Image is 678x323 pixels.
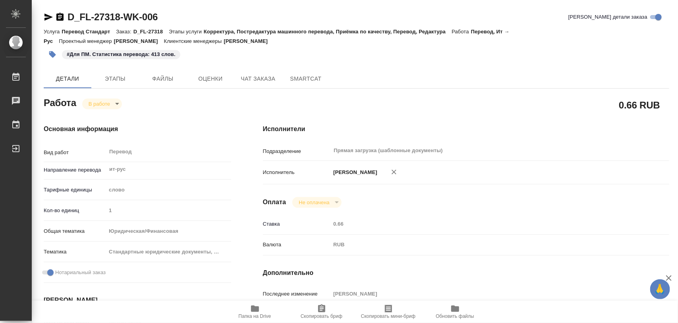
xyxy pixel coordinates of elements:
[133,29,169,35] p: D_FL-27318
[263,290,331,298] p: Последнее изменение
[191,74,230,84] span: Оценки
[144,74,182,84] span: Файлы
[44,46,61,63] button: Добавить тэг
[62,29,116,35] p: Перевод Стандарт
[44,29,62,35] p: Услуга
[48,74,87,84] span: Детали
[44,166,106,174] p: Направление перевода
[422,301,489,323] button: Обновить файлы
[44,248,106,256] p: Тематика
[330,218,635,230] input: Пустое поле
[263,268,669,278] h4: Дополнительно
[44,227,106,235] p: Общая тематика
[301,313,342,319] span: Скопировать бриф
[224,38,274,44] p: [PERSON_NAME]
[106,183,231,197] div: слово
[44,12,53,22] button: Скопировать ссылку для ЯМессенджера
[67,50,176,58] p: #Для ПМ. Статистика перевода: 413 слов.
[164,38,224,44] p: Клиентские менеджеры
[106,205,231,216] input: Пустое поле
[355,301,422,323] button: Скопировать мини-бриф
[44,186,106,194] p: Тарифные единицы
[568,13,647,21] span: [PERSON_NAME] детали заказа
[619,98,660,112] h2: 0.66 RUB
[44,296,231,305] h4: [PERSON_NAME]
[59,38,114,44] p: Проектный менеджер
[263,241,331,249] p: Валюта
[653,281,667,298] span: 🙏
[436,313,474,319] span: Обновить файлы
[263,197,286,207] h4: Оплата
[44,95,76,109] h2: Работа
[385,163,403,181] button: Удалить исполнителя
[452,29,471,35] p: Работа
[361,313,415,319] span: Скопировать мини-бриф
[263,220,331,228] p: Ставка
[96,74,134,84] span: Этапы
[61,50,181,57] span: Для ПМ. Статистика перевода: 413 слов.
[292,197,341,208] div: В работе
[263,147,331,155] p: Подразделение
[82,99,122,109] div: В работе
[263,168,331,176] p: Исполнитель
[288,301,355,323] button: Скопировать бриф
[239,74,277,84] span: Чат заказа
[169,29,204,35] p: Этапы услуги
[296,199,332,206] button: Не оплачена
[68,12,158,22] a: D_FL-27318-WK-006
[86,101,112,107] button: В работе
[239,313,271,319] span: Папка на Drive
[204,29,452,35] p: Корректура, Постредактура машинного перевода, Приёмка по качеству, Перевод, Редактура
[222,301,288,323] button: Папка на Drive
[106,224,231,238] div: Юридическая/Финансовая
[330,238,635,251] div: RUB
[55,269,106,277] span: Нотариальный заказ
[44,124,231,134] h4: Основная информация
[330,168,377,176] p: [PERSON_NAME]
[287,74,325,84] span: SmartCat
[106,245,231,259] div: Стандартные юридические документы, договоры, уставы
[330,288,635,300] input: Пустое поле
[44,207,106,215] p: Кол-во единиц
[116,29,133,35] p: Заказ:
[114,38,164,44] p: [PERSON_NAME]
[263,124,669,134] h4: Исполнители
[55,12,65,22] button: Скопировать ссылку
[44,149,106,157] p: Вид работ
[650,279,670,299] button: 🙏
